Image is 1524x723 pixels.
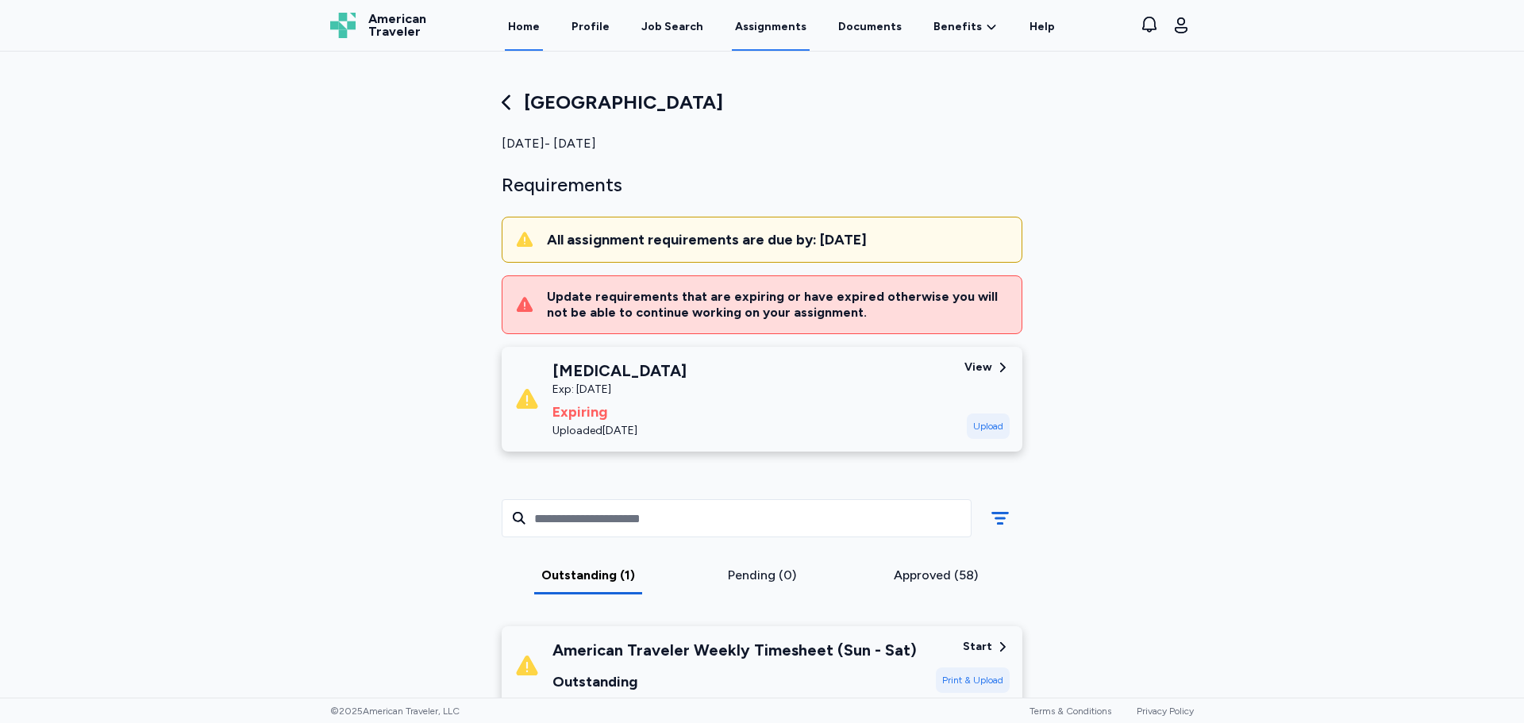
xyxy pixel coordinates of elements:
div: Pending (0) [682,566,843,585]
a: Privacy Policy [1137,706,1194,717]
div: Outstanding (1) [508,566,669,585]
a: Assignments [732,2,810,51]
div: [DATE] - [DATE] [502,134,1022,153]
div: Expiring [552,401,687,423]
a: Home [505,2,543,51]
div: Print & Upload [936,667,1010,693]
a: Benefits [933,19,998,35]
div: Update requirements that are expiring or have expired otherwise you will not be able to continue ... [547,289,1009,321]
a: Terms & Conditions [1029,706,1111,717]
div: View [964,360,992,375]
div: American Traveler Weekly Timesheet (Sun - Sat) [552,639,917,661]
div: [MEDICAL_DATA] [552,360,687,382]
div: Start [963,639,992,655]
span: © 2025 American Traveler, LLC [330,705,460,717]
div: Job Search [641,19,703,35]
span: Benefits [933,19,982,35]
span: American Traveler [368,13,426,38]
img: Logo [330,13,356,38]
div: Uploaded [DATE] [552,423,687,439]
div: Approved (58) [855,566,1016,585]
div: Outstanding [552,671,917,693]
div: Upload [967,413,1010,439]
div: All assignment requirements are due by: [DATE] [547,230,1009,249]
div: Requirements [502,172,1022,198]
div: Exp: [DATE] [552,382,687,398]
div: [GEOGRAPHIC_DATA] [502,90,1022,115]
